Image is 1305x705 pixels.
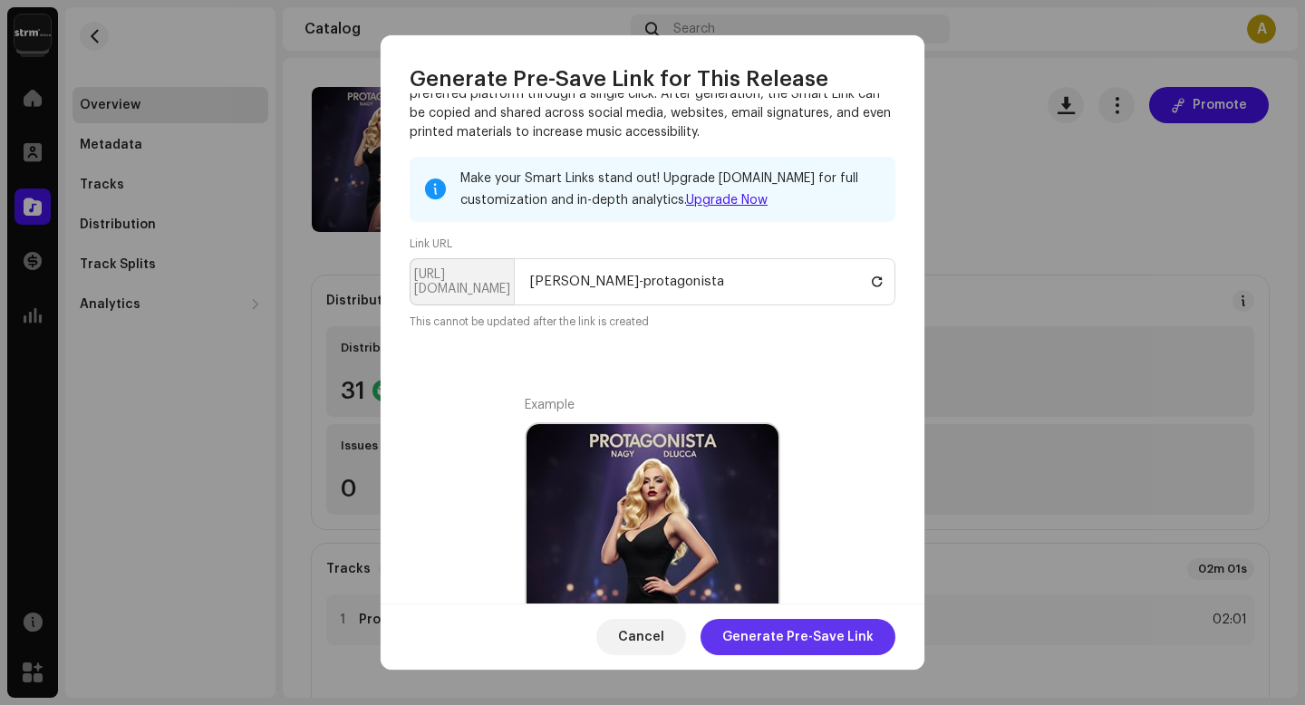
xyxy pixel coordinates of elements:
div: Example [525,396,780,415]
img: 7aa94ad2-a4b9-40e0-ae20-29018cf48cde [527,424,782,680]
button: Generate Pre-Save Link [701,619,895,655]
span: Cancel [618,619,664,655]
p-inputgroup-addon: [URL][DOMAIN_NAME] [410,258,514,305]
label: Link URL [410,237,452,251]
button: Cancel [596,619,686,655]
div: Make your Smart Links stand out! Upgrade [DOMAIN_NAME] for full customization and in-depth analyt... [460,168,881,211]
span: Generate Pre-Save Link [722,619,874,655]
a: Upgrade Now [686,194,768,207]
div: Generate Pre-Save Link for This Release [381,35,924,93]
p: A Smart Link simplifies music distribution. It consolidates links to various streaming services, ... [410,47,895,142]
small: This cannot be updated after the link is created [410,313,649,331]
